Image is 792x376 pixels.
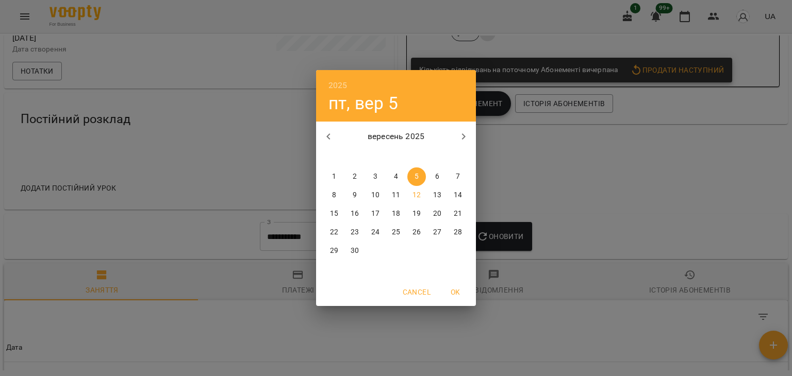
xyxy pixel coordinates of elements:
[412,227,421,237] p: 26
[449,167,467,186] button: 7
[449,204,467,223] button: 21
[325,152,343,162] span: пн
[412,209,421,219] p: 19
[351,227,359,237] p: 23
[371,209,379,219] p: 17
[428,152,447,162] span: сб
[328,93,398,114] button: пт, вер 5
[412,190,421,200] p: 12
[351,209,359,219] p: 16
[428,204,447,223] button: 20
[454,209,462,219] p: 21
[366,152,385,162] span: ср
[435,172,439,182] p: 6
[345,223,364,242] button: 23
[366,167,385,186] button: 3
[325,223,343,242] button: 22
[366,223,385,242] button: 24
[449,152,467,162] span: нд
[392,190,400,200] p: 11
[387,204,405,223] button: 18
[454,227,462,237] p: 28
[366,186,385,204] button: 10
[433,190,441,200] p: 13
[330,246,338,256] p: 29
[366,204,385,223] button: 17
[439,283,472,301] button: OK
[407,152,426,162] span: пт
[407,223,426,242] button: 26
[371,227,379,237] p: 24
[456,172,460,182] p: 7
[387,152,405,162] span: чт
[345,204,364,223] button: 16
[387,223,405,242] button: 25
[330,227,338,237] p: 22
[415,172,419,182] p: 5
[341,130,452,143] p: вересень 2025
[351,246,359,256] p: 30
[345,167,364,186] button: 2
[325,167,343,186] button: 1
[325,242,343,260] button: 29
[407,204,426,223] button: 19
[394,172,398,182] p: 4
[433,227,441,237] p: 27
[345,242,364,260] button: 30
[433,209,441,219] p: 20
[371,190,379,200] p: 10
[399,283,435,301] button: Cancel
[454,190,462,200] p: 14
[328,78,348,93] button: 2025
[353,172,357,182] p: 2
[345,152,364,162] span: вт
[403,286,431,298] span: Cancel
[407,186,426,204] button: 12
[332,172,336,182] p: 1
[392,209,400,219] p: 18
[330,209,338,219] p: 15
[387,186,405,204] button: 11
[407,167,426,186] button: 5
[392,227,400,237] p: 25
[449,186,467,204] button: 14
[428,167,447,186] button: 6
[428,186,447,204] button: 13
[325,186,343,204] button: 8
[373,172,377,182] p: 3
[332,190,336,200] p: 8
[345,186,364,204] button: 9
[387,167,405,186] button: 4
[449,223,467,242] button: 28
[353,190,357,200] p: 9
[325,204,343,223] button: 15
[428,223,447,242] button: 27
[443,286,468,298] span: OK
